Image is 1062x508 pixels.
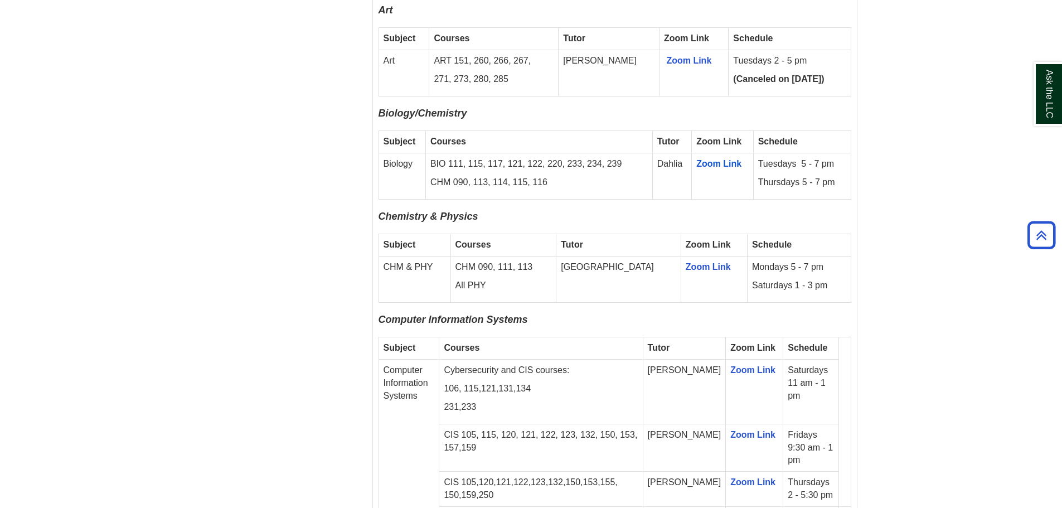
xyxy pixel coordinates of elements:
p: 231,233 [444,401,638,414]
strong: Schedule [733,33,773,43]
strong: Subject [384,240,416,249]
td: Art [379,50,429,96]
strong: Tutor [561,240,583,249]
strong: Schedule [758,137,798,146]
p: BIO 111, 115, 117, 121, 122, 220, 233, 234, 239 [430,158,648,171]
strong: Zoom Link [696,137,741,146]
td: Biology [379,153,425,200]
td: [PERSON_NAME] [643,424,726,472]
td: Dahlia [652,153,691,200]
p: Thursdays 5 - 7 pm [758,176,846,189]
strong: Subject [384,343,416,352]
a: Back to Top [1024,228,1059,243]
p: Mondays 5 - 7 pm [752,261,846,274]
p: ART 151, 260, 266, 267, [434,55,554,67]
p: 106, 115,121,131,134 [444,383,638,395]
strong: Tutor [657,137,680,146]
td: [PERSON_NAME] [643,472,726,507]
td: Thursdays 2 - 5:30 pm [783,472,839,507]
strong: Courses [430,137,466,146]
p: 271, 273, 280, 285 [434,73,554,86]
td: Saturdays 11 am - 1 pm [783,360,839,424]
span: Chemistry & Physics [379,211,478,222]
a: Zoom Link [730,365,775,375]
a: Zoom Link [730,477,775,487]
strong: Courses [434,33,469,43]
span: Computer Information Systems [379,314,528,325]
strong: Subject [384,33,416,43]
td: Fridays 9:30 am - 1 pm [783,424,839,472]
strong: Tutor [563,33,585,43]
p: Tuesdays 2 - 5 pm [733,55,846,67]
strong: Courses [455,240,491,249]
p: CHM 090, 113, 114, 115, 116 [430,176,648,189]
p: Saturdays 1 - 3 pm [752,279,846,292]
p: CHM 090, 111, 113 [455,261,552,274]
span: Art [379,4,393,16]
strong: Zoom Link [686,240,731,249]
strong: Schedule [788,343,827,352]
td: CHM & PHY [379,257,450,303]
strong: Zoom Link [730,343,775,352]
a: Zoom Link [686,262,731,272]
p: Cybersecurity and CIS courses: [444,364,638,377]
a: Zoom Link [666,56,711,65]
strong: (Canceled on [DATE]) [733,74,824,84]
td: [GEOGRAPHIC_DATA] [556,257,681,303]
a: Zoom Link [730,430,775,439]
strong: Subject [384,137,416,146]
strong: Zoom Link [664,33,709,43]
td: [PERSON_NAME] [643,360,726,424]
a: Zoom Link [696,159,741,168]
span: Biology/Chemistry [379,108,467,119]
td: [PERSON_NAME] [559,50,659,96]
strong: Courses [444,343,479,352]
strong: Tutor [648,343,670,352]
p: Tuesdays 5 - 7 pm [758,158,846,171]
td: CIS 105,120,121,122,123,132,150,153,155, 150,159,250 [439,472,643,507]
p: All PHY [455,279,552,292]
strong: Schedule [752,240,792,249]
p: CIS 105, 115, 120, 121, 122, 123, 132, 150, 153, 157,159 [444,429,638,454]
